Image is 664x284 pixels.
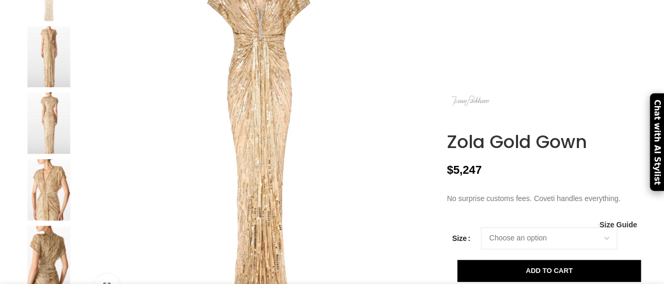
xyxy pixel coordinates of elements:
[447,193,645,204] p: No surprise customs fees. Coveti handles everything.
[17,92,81,154] img: Jenny Packham gown
[447,79,494,126] img: Jenny Packham
[17,26,81,88] img: Jenny Packham gowns
[447,163,453,176] span: $
[17,159,81,220] img: Jenny Packham Gold gown
[452,233,470,244] label: Size
[457,260,641,282] button: Add to cart
[447,163,481,176] bdi: 5,247
[447,131,645,153] h1: Zola Gold Gown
